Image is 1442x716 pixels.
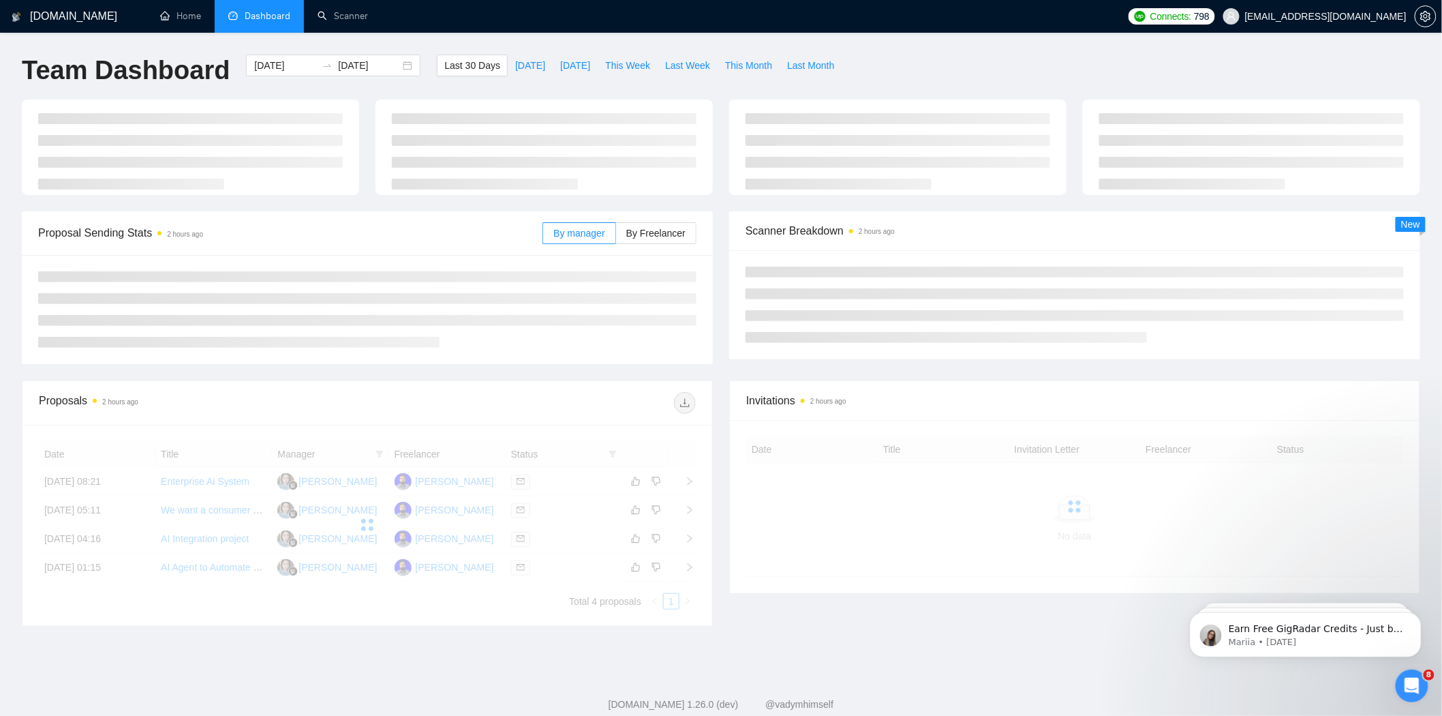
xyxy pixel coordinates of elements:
span: to [322,60,333,71]
button: [DATE] [553,55,598,76]
span: 798 [1194,9,1209,24]
input: Start date [254,58,316,73]
time: 2 hours ago [810,398,846,405]
span: By manager [553,228,604,239]
button: Last 30 Days [437,55,508,76]
a: setting [1415,11,1437,22]
time: 2 hours ago [167,230,203,238]
span: Dashboard [245,10,290,22]
button: [DATE] [508,55,553,76]
div: Proposals [39,392,367,414]
span: dashboard [228,11,238,20]
a: searchScanner [318,10,368,22]
span: setting [1415,11,1436,22]
span: This Month [725,58,772,73]
button: This Month [718,55,780,76]
button: Last Month [780,55,842,76]
span: [DATE] [560,58,590,73]
h1: Team Dashboard [22,55,230,87]
span: Scanner Breakdown [746,222,1404,239]
span: New [1401,219,1420,230]
span: This Week [605,58,650,73]
a: [DOMAIN_NAME] 1.26.0 (dev) [609,699,739,710]
span: Last 30 Days [444,58,500,73]
iframe: Intercom notifications message [1169,584,1442,679]
iframe: Intercom live chat [1396,670,1428,702]
span: user [1227,12,1236,21]
span: Last Week [665,58,710,73]
time: 2 hours ago [102,398,138,406]
button: Last Week [658,55,718,76]
button: This Week [598,55,658,76]
button: setting [1415,5,1437,27]
span: 8 [1424,670,1435,681]
span: Connects: [1150,9,1191,24]
a: homeHome [160,10,201,22]
span: [DATE] [515,58,545,73]
span: Last Month [787,58,834,73]
time: 2 hours ago [859,228,895,235]
span: By Freelancer [626,228,686,239]
a: @vadymhimself [765,699,833,710]
span: swap-right [322,60,333,71]
span: Invitations [746,392,1403,409]
img: logo [12,6,21,28]
span: Proposal Sending Stats [38,224,542,241]
input: End date [338,58,400,73]
img: upwork-logo.png [1135,11,1146,22]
